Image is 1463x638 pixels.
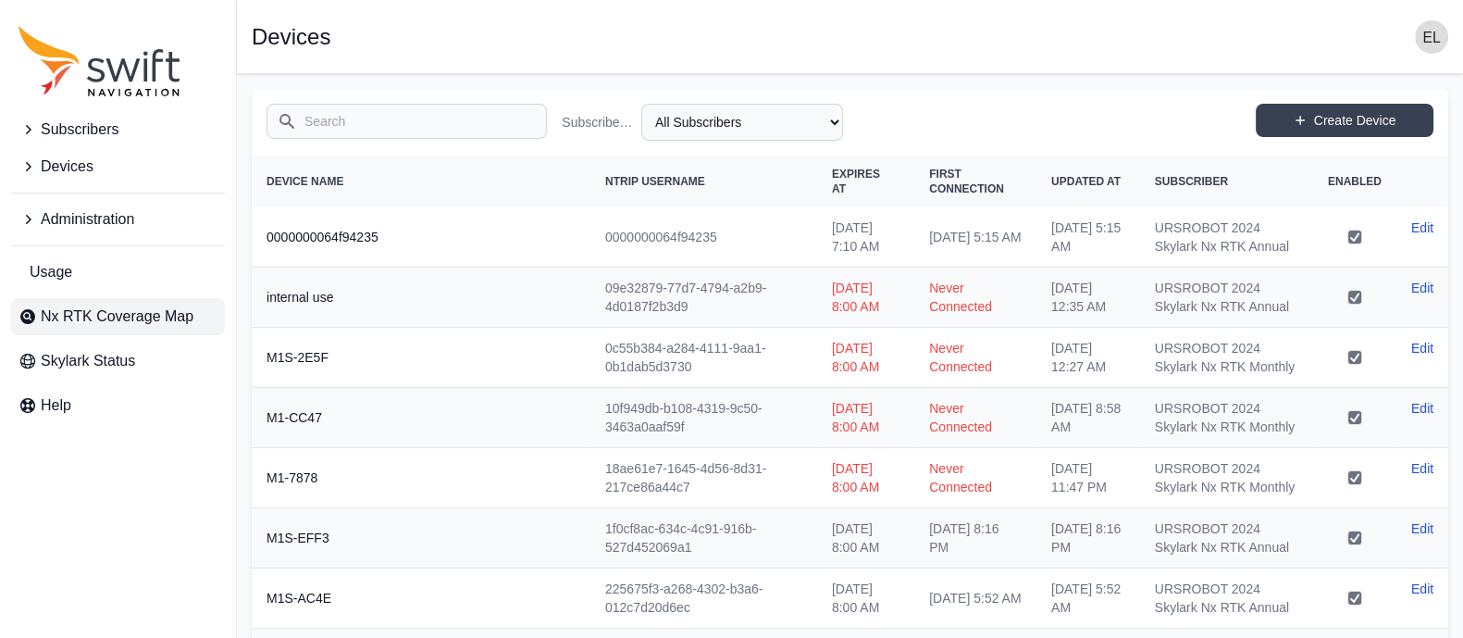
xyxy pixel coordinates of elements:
[914,508,1036,569] td: [DATE] 8:16 PM
[1051,175,1121,188] span: Updated At
[590,268,817,328] td: 09e32879-77d7-4794-a2b9-4d0187f2b3d9
[590,207,817,268] td: 0000000064f94235
[590,388,817,448] td: 10f949db-b108-4319-9c50-3463a0aaf59f
[1411,279,1433,297] a: Edit
[11,254,225,291] a: Usage
[252,26,330,48] h1: Devices
[914,569,1036,629] td: [DATE] 5:52 AM
[1036,569,1140,629] td: [DATE] 5:52 AM
[914,328,1036,388] td: Never Connected
[1411,339,1433,357] a: Edit
[252,569,590,629] th: M1S-AC4E
[41,156,93,178] span: Devices
[817,448,914,508] td: [DATE] 8:00 AM
[1313,156,1396,207] th: Enabled
[817,207,914,268] td: [DATE] 7:10 AM
[1140,207,1313,268] td: URSROBOT 2024 Skylark Nx RTK Annual
[41,119,118,141] span: Subscribers
[1415,20,1448,54] img: user photo
[1036,328,1140,388] td: [DATE] 12:27 AM
[1140,268,1313,328] td: URSROBOT 2024 Skylark Nx RTK Annual
[590,448,817,508] td: 18ae61e7-1645-4d56-8d31-217ce86a44c7
[252,156,590,207] th: Device Name
[11,298,225,335] a: Nx RTK Coverage Map
[1256,104,1433,137] a: Create Device
[1411,219,1433,237] a: Edit
[590,156,817,207] th: NTRIP Username
[11,387,225,424] a: Help
[641,104,843,141] select: Subscriber
[30,261,72,283] span: Usage
[817,569,914,629] td: [DATE] 8:00 AM
[590,569,817,629] td: 225675f3-a268-4302-b3a6-012c7d20d6ec
[252,448,590,508] th: M1-7878
[817,388,914,448] td: [DATE] 8:00 AM
[267,104,547,139] input: Search
[817,268,914,328] td: [DATE] 8:00 AM
[252,207,590,268] th: 0000000064f94235
[1036,508,1140,569] td: [DATE] 8:16 PM
[1036,388,1140,448] td: [DATE] 8:58 AM
[252,388,590,448] th: M1-CC47
[590,328,817,388] td: 0c55b384-a284-4111-9aa1-0b1dab5d3730
[914,207,1036,268] td: [DATE] 5:15 AM
[1411,459,1433,478] a: Edit
[1140,448,1313,508] td: URSROBOT 2024 Skylark Nx RTK Monthly
[590,508,817,569] td: 1f0cf8ac-634c-4c91-916b-527d452069a1
[11,343,225,380] a: Skylark Status
[914,268,1036,328] td: Never Connected
[1140,569,1313,629] td: URSROBOT 2024 Skylark Nx RTK Annual
[1411,399,1433,418] a: Edit
[1036,448,1140,508] td: [DATE] 11:47 PM
[1411,580,1433,598] a: Edit
[1036,207,1140,268] td: [DATE] 5:15 AM
[914,388,1036,448] td: Never Connected
[1411,519,1433,538] a: Edit
[41,394,71,417] span: Help
[1140,328,1313,388] td: URSROBOT 2024 Skylark Nx RTK Monthly
[1140,388,1313,448] td: URSROBOT 2024 Skylark Nx RTK Monthly
[252,508,590,569] th: M1S-EFF3
[817,328,914,388] td: [DATE] 8:00 AM
[914,448,1036,508] td: Never Connected
[817,508,914,569] td: [DATE] 8:00 AM
[929,168,1004,195] span: First Connection
[41,208,134,231] span: Administration
[41,306,193,328] span: Nx RTK Coverage Map
[252,268,590,328] th: internal use
[1140,508,1313,569] td: URSROBOT 2024 Skylark Nx RTK Annual
[562,113,634,131] label: Subscriber Name
[11,111,225,148] button: Subscribers
[1140,156,1313,207] th: Subscriber
[1036,268,1140,328] td: [DATE] 12:35 AM
[252,328,590,388] th: M1S-2E5F
[11,201,225,238] button: Administration
[41,350,135,372] span: Skylark Status
[11,148,225,185] button: Devices
[832,168,880,195] span: Expires At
